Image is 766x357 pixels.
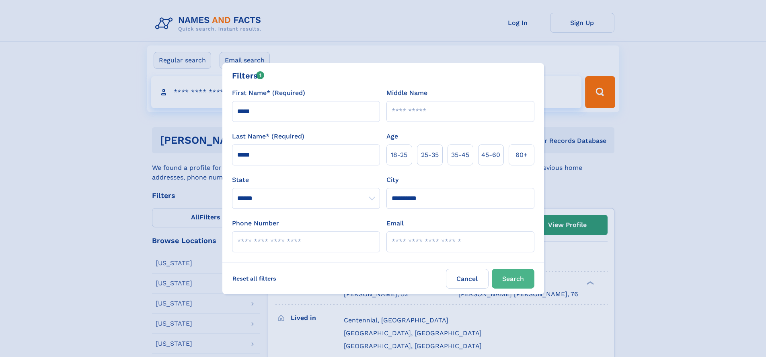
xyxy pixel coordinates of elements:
span: 25‑35 [421,150,439,160]
label: City [386,175,398,185]
span: 35‑45 [451,150,469,160]
label: Age [386,132,398,141]
span: 60+ [515,150,528,160]
label: Middle Name [386,88,427,98]
div: Filters [232,70,265,82]
button: Search [492,269,534,289]
label: Cancel [446,269,489,289]
span: 18‑25 [391,150,407,160]
label: Last Name* (Required) [232,132,304,141]
label: Reset all filters [227,269,281,288]
label: Phone Number [232,219,279,228]
label: State [232,175,380,185]
label: First Name* (Required) [232,88,305,98]
label: Email [386,219,404,228]
span: 45‑60 [481,150,500,160]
